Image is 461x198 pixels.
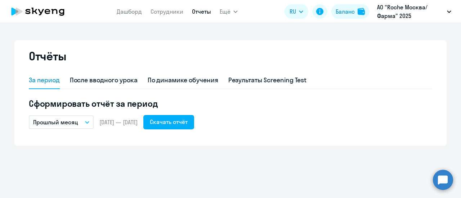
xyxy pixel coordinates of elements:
[192,8,211,15] a: Отчеты
[29,75,60,85] div: За период
[220,4,238,19] button: Ещё
[151,8,183,15] a: Сотрудники
[285,4,308,19] button: RU
[29,49,66,63] h2: Отчёты
[70,75,138,85] div: После вводного урока
[148,75,218,85] div: По динамике обучения
[373,3,455,20] button: АО "Roche Москва/Фарма" 2025 постоплата, [GEOGRAPHIC_DATA] | ЗАО Рош [GEOGRAPHIC_DATA] (IT-департ...
[336,7,355,16] div: Баланс
[377,3,444,20] p: АО "Roche Москва/Фарма" 2025 постоплата, [GEOGRAPHIC_DATA] | ЗАО Рош [GEOGRAPHIC_DATA] (IT-департ...
[33,118,78,126] p: Прошлый месяц
[150,118,188,126] div: Скачать отчёт
[290,7,296,16] span: RU
[29,98,432,109] h5: Сформировать отчёт за период
[143,115,194,129] button: Скачать отчёт
[358,8,365,15] img: balance
[99,118,138,126] span: [DATE] — [DATE]
[228,75,307,85] div: Результаты Screening Test
[29,115,94,129] button: Прошлый месяц
[331,4,369,19] button: Балансbalance
[220,7,230,16] span: Ещё
[117,8,142,15] a: Дашборд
